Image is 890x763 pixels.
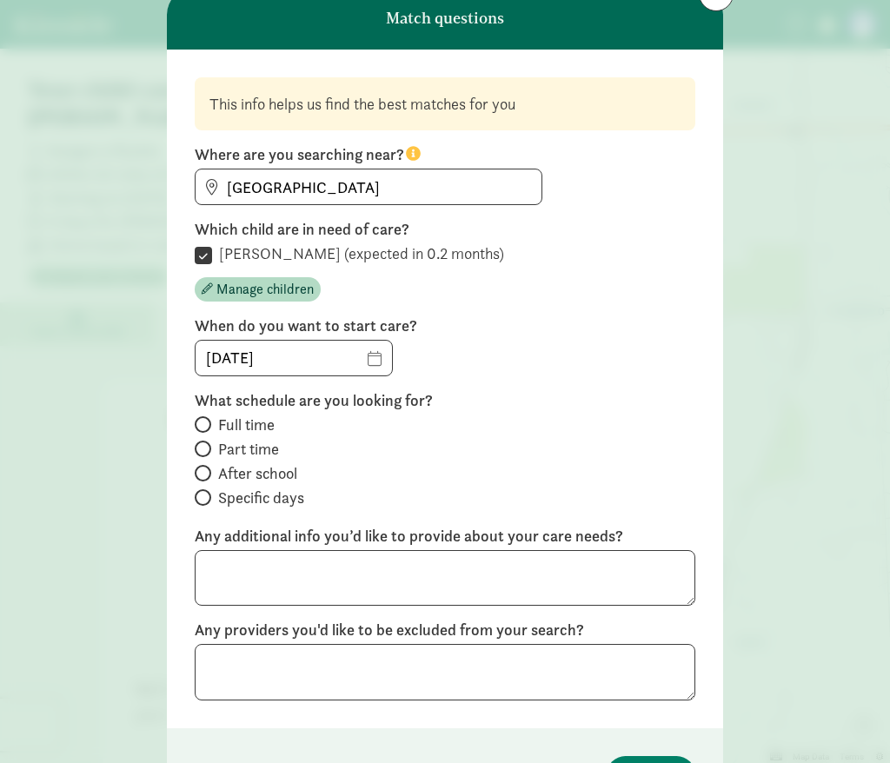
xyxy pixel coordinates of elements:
[195,219,695,240] label: Which child are in need of care?
[195,620,695,640] label: Any providers you'd like to be excluded from your search?
[195,390,695,411] label: What schedule are you looking for?
[196,169,541,204] input: Find address
[386,10,504,27] h6: Match questions
[195,526,695,547] label: Any additional info you’d like to provide about your care needs?
[218,415,275,435] span: Full time
[218,463,297,484] span: After school
[195,277,321,302] button: Manage children
[212,243,504,264] label: [PERSON_NAME] (expected in 0.2 months)
[218,439,279,460] span: Part time
[209,92,681,116] div: This info helps us find the best matches for you
[195,144,695,165] label: Where are you searching near?
[216,279,314,300] span: Manage children
[195,315,695,336] label: When do you want to start care?
[218,488,304,508] span: Specific days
